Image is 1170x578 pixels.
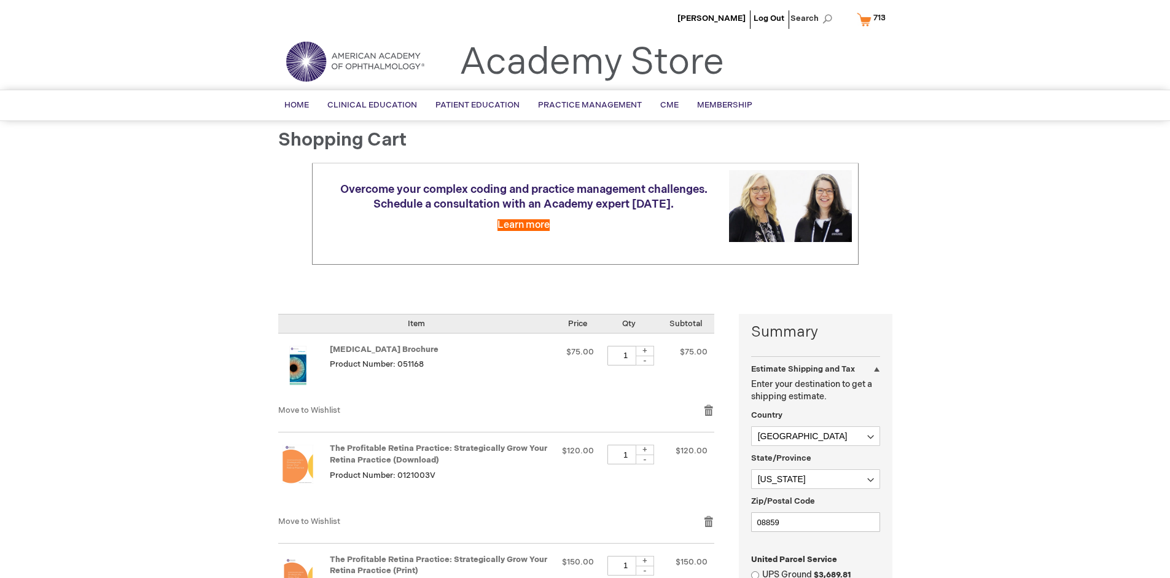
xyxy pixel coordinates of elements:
span: Qty [622,319,636,329]
p: Enter your destination to get a shipping estimate. [751,378,880,403]
span: $120.00 [676,446,708,456]
a: Move to Wishlist [278,405,340,415]
span: Shopping Cart [278,129,407,151]
a: Log Out [754,14,784,23]
a: Learn more [497,219,550,231]
span: Home [284,100,309,110]
div: + [636,346,654,356]
span: Search [790,6,837,31]
span: Price [568,319,587,329]
span: Practice Management [538,100,642,110]
span: $120.00 [562,446,594,456]
span: Product Number: 0121003V [330,471,435,480]
input: Qty [607,346,644,365]
span: Country [751,410,782,420]
img: The Profitable Retina Practice: Strategically Grow Your Retina Practice (Download) [278,445,318,484]
strong: Summary [751,322,880,343]
input: Qty [607,556,644,576]
a: [PERSON_NAME] [677,14,746,23]
span: Zip/Postal Code [751,496,815,506]
span: Patient Education [435,100,520,110]
span: $150.00 [562,557,594,567]
div: + [636,556,654,566]
a: [MEDICAL_DATA] Brochure [330,345,439,354]
div: - [636,356,654,365]
span: 713 [873,13,886,23]
span: Subtotal [669,319,702,329]
span: $150.00 [676,557,708,567]
a: The Profitable Retina Practice: Strategically Grow Your Retina Practice (Download) [330,443,547,465]
input: Qty [607,445,644,464]
a: Amblyopia Brochure [278,346,330,392]
span: Item [408,319,425,329]
div: - [636,455,654,464]
img: Amblyopia Brochure [278,346,318,385]
img: Schedule a consultation with an Academy expert today [729,170,852,242]
span: $75.00 [680,347,708,357]
a: Move to Wishlist [278,517,340,526]
a: The Profitable Retina Practice: Strategically Grow Your Retina Practice (Download) [278,445,330,502]
a: 713 [854,9,894,30]
span: Membership [697,100,752,110]
span: CME [660,100,679,110]
span: State/Province [751,453,811,463]
span: Clinical Education [327,100,417,110]
span: Overcome your complex coding and practice management challenges. Schedule a consultation with an ... [340,183,708,211]
a: The Profitable Retina Practice: Strategically Grow Your Retina Practice (Print) [330,555,547,576]
span: United Parcel Service [751,555,837,564]
strong: Estimate Shipping and Tax [751,364,855,374]
span: $75.00 [566,347,594,357]
div: - [636,566,654,576]
span: Product Number: 051168 [330,359,424,369]
a: Academy Store [459,41,724,85]
div: + [636,445,654,455]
